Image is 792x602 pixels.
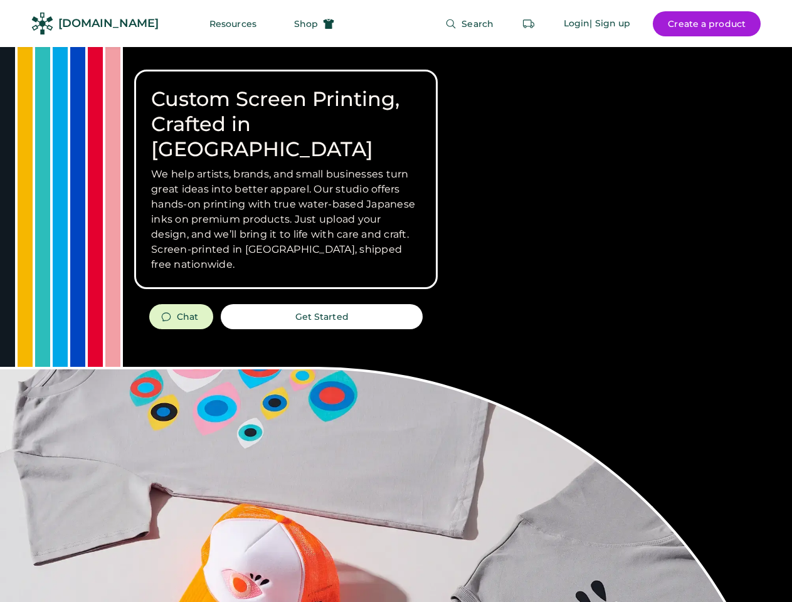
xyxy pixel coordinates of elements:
[31,13,53,34] img: Rendered Logo - Screens
[430,11,509,36] button: Search
[149,304,213,329] button: Chat
[151,167,421,272] h3: We help artists, brands, and small businesses turn great ideas into better apparel. Our studio of...
[462,19,494,28] span: Search
[194,11,272,36] button: Resources
[151,87,421,162] h1: Custom Screen Printing, Crafted in [GEOGRAPHIC_DATA]
[653,11,761,36] button: Create a product
[221,304,423,329] button: Get Started
[564,18,590,30] div: Login
[58,16,159,31] div: [DOMAIN_NAME]
[516,11,541,36] button: Retrieve an order
[589,18,630,30] div: | Sign up
[279,11,349,36] button: Shop
[294,19,318,28] span: Shop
